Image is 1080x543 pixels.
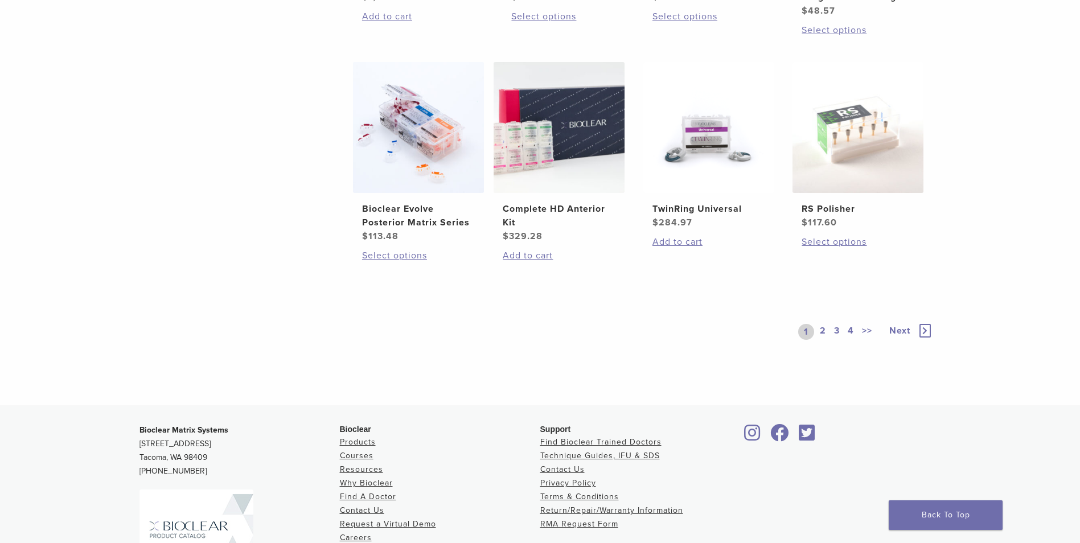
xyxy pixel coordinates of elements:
[792,62,923,193] img: RS Polisher
[643,62,775,229] a: TwinRing UniversalTwinRing Universal $284.97
[652,217,692,228] bdi: 284.97
[139,423,340,478] p: [STREET_ADDRESS] Tacoma, WA 98409 [PHONE_NUMBER]
[503,202,615,229] h2: Complete HD Anterior Kit
[494,62,625,193] img: Complete HD Anterior Kit
[353,62,484,193] img: Bioclear Evolve Posterior Matrix Series
[511,10,624,23] a: Select options for “BT Matrix Series”
[889,325,910,336] span: Next
[652,10,765,23] a: Select options for “Diamond Wedge Kits”
[652,202,765,216] h2: TwinRing Universal
[503,231,543,242] bdi: 329.28
[340,533,372,542] a: Careers
[362,231,368,242] span: $
[802,23,914,37] a: Select options for “Diamond Wedge and Long Diamond Wedge”
[362,10,475,23] a: Add to cart: “Blaster Kit”
[540,478,596,488] a: Privacy Policy
[340,464,383,474] a: Resources
[503,249,615,262] a: Add to cart: “Complete HD Anterior Kit”
[802,5,808,17] span: $
[767,431,793,442] a: Bioclear
[795,431,819,442] a: Bioclear
[362,202,475,229] h2: Bioclear Evolve Posterior Matrix Series
[540,451,660,460] a: Technique Guides, IFU & SDS
[540,437,662,447] a: Find Bioclear Trained Doctors
[340,505,384,515] a: Contact Us
[340,478,393,488] a: Why Bioclear
[860,324,874,340] a: >>
[832,324,842,340] a: 3
[493,62,626,243] a: Complete HD Anterior KitComplete HD Anterior Kit $329.28
[352,62,485,243] a: Bioclear Evolve Posterior Matrix SeriesBioclear Evolve Posterior Matrix Series $113.48
[802,217,837,228] bdi: 117.60
[889,500,1003,530] a: Back To Top
[802,235,914,249] a: Select options for “RS Polisher”
[540,492,619,501] a: Terms & Conditions
[340,437,376,447] a: Products
[540,505,683,515] a: Return/Repair/Warranty Information
[802,202,914,216] h2: RS Polisher
[818,324,828,340] a: 2
[652,235,765,249] a: Add to cart: “TwinRing Universal”
[139,425,228,435] strong: Bioclear Matrix Systems
[340,425,371,434] span: Bioclear
[540,425,571,434] span: Support
[802,5,835,17] bdi: 48.57
[540,464,585,474] a: Contact Us
[340,451,373,460] a: Courses
[802,217,808,228] span: $
[503,231,509,242] span: $
[643,62,774,193] img: TwinRing Universal
[362,249,475,262] a: Select options for “Bioclear Evolve Posterior Matrix Series”
[362,231,399,242] bdi: 113.48
[340,492,396,501] a: Find A Doctor
[792,62,925,229] a: RS PolisherRS Polisher $117.60
[652,217,659,228] span: $
[798,324,814,340] a: 1
[741,431,765,442] a: Bioclear
[540,519,618,529] a: RMA Request Form
[340,519,436,529] a: Request a Virtual Demo
[845,324,856,340] a: 4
